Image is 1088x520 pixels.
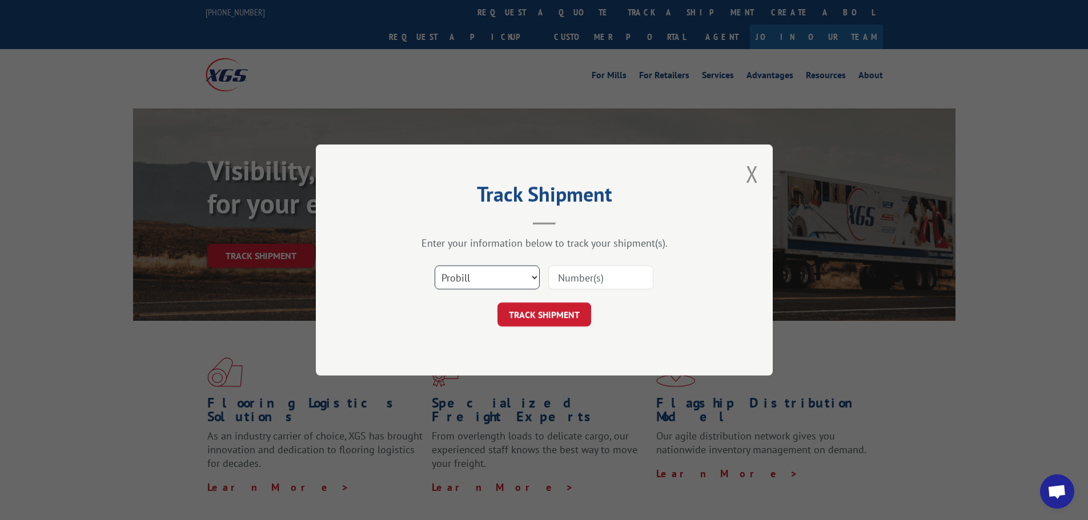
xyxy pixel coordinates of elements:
button: TRACK SHIPMENT [497,303,591,326]
h2: Track Shipment [373,186,716,208]
div: Enter your information below to track your shipment(s). [373,236,716,249]
div: Open chat [1040,474,1074,509]
input: Number(s) [548,265,653,289]
button: Close modal [746,159,758,189]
